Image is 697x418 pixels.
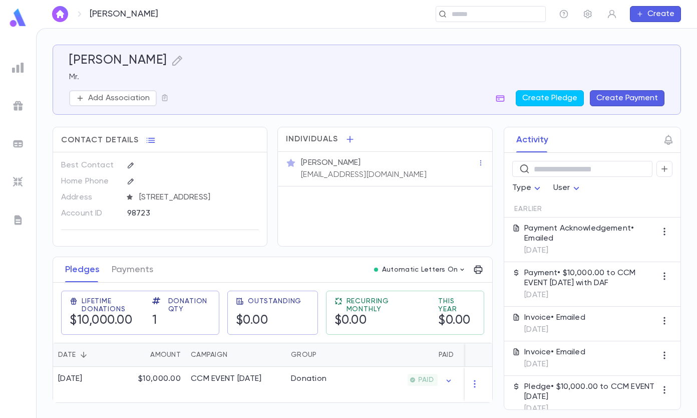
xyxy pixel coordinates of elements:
p: Automatic Letters On [382,266,458,274]
button: Add Association [69,90,157,106]
span: [STREET_ADDRESS] [135,192,260,202]
h5: $0.00 [438,313,471,328]
div: Group [286,343,361,367]
span: Donation Qty [168,297,211,313]
span: Earlier [514,205,542,213]
button: Pledges [65,257,100,282]
p: [EMAIL_ADDRESS][DOMAIN_NAME] [301,170,426,180]
div: Amount [121,343,186,367]
div: User [553,178,582,198]
button: Sort [134,347,150,363]
img: batches_grey.339ca447c9d9533ef1741baa751efc33.svg [12,138,24,150]
h5: $0.00 [334,313,367,328]
p: Payment Acknowledgement • Emailed [524,224,656,244]
div: [DATE] [58,374,83,384]
button: Sort [423,347,439,363]
div: Donation [291,374,326,384]
span: User [553,184,570,192]
img: letters_grey.7941b92b52307dd3b8a917253454ce1c.svg [12,214,24,226]
img: campaigns_grey.99e729a5f7ee94e3726e6486bddda8f1.svg [12,100,24,112]
img: reports_grey.c525e4749d1bce6a11f5fe2a8de1b229.svg [12,62,24,74]
span: PAID [414,376,438,384]
p: Payment • $10,000.00 to CCM EVENT [DATE] with DAF [524,268,656,288]
p: Mr. [69,72,664,82]
p: Pledge • $10,000.00 to CCM EVENT [DATE] [524,382,656,402]
button: Create Pledge [516,90,584,106]
div: Amount [150,343,181,367]
div: 98723 [127,205,232,221]
h5: [PERSON_NAME] [69,53,167,68]
div: Paid [361,343,459,367]
button: Activity [516,127,548,152]
p: [PERSON_NAME] [90,9,158,20]
p: [DATE] [524,325,585,335]
div: CCM EVENT SEPTEMBER 2024 [191,374,261,384]
div: Campaign [186,343,286,367]
p: Invoice • Emailed [524,347,585,357]
div: Date [58,343,76,367]
button: Payments [112,257,153,282]
span: Contact Details [61,135,139,145]
p: [PERSON_NAME] [301,158,361,168]
p: [DATE] [524,290,656,300]
p: [DATE] [524,404,656,414]
div: Date [53,343,121,367]
p: Add Association [88,93,150,103]
h5: 1 [152,313,157,328]
button: Sort [227,347,243,363]
button: Sort [464,347,480,363]
p: Invoice • Emailed [524,313,585,323]
button: Create [630,6,681,22]
p: Best Contact [61,157,119,173]
p: [DATE] [524,359,585,369]
button: Sort [76,347,92,363]
img: imports_grey.530a8a0e642e233f2baf0ef88e8c9fcb.svg [12,176,24,188]
p: [DATE] [524,246,656,256]
div: Campaign [191,343,227,367]
span: Recurring Monthly [346,297,427,313]
span: This Year [438,297,475,313]
div: Outstanding [459,343,534,367]
div: Group [291,343,316,367]
span: Outstanding [248,297,301,305]
img: logo [8,8,28,28]
button: Create Payment [590,90,664,106]
span: Individuals [286,134,338,144]
button: Sort [316,347,332,363]
span: Type [512,184,531,192]
p: Home Phone [61,173,119,189]
div: Type [512,178,543,198]
h5: $0.00 [236,313,268,328]
h5: $10,000.00 [70,313,132,328]
img: home_white.a664292cf8c1dea59945f0da9f25487c.svg [54,10,66,18]
div: Paid [439,343,454,367]
span: Lifetime Donations [82,297,140,313]
div: $10,000.00 [121,367,186,401]
p: Account ID [61,205,119,222]
button: Automatic Letters On [370,263,470,277]
p: Address [61,189,119,205]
